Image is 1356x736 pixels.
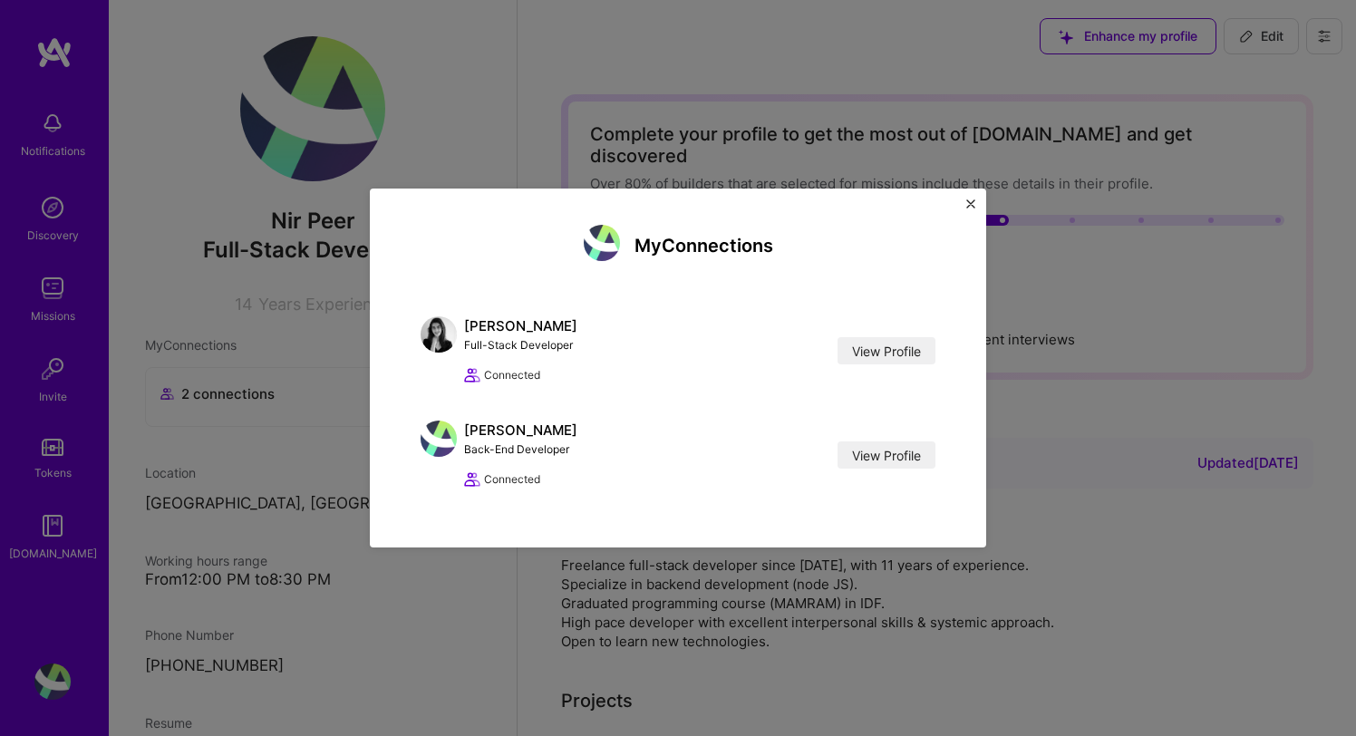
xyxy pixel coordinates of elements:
a: View Profile [838,337,935,364]
img: Michael Coman [421,421,457,457]
span: Connected [484,470,540,489]
i: icon Collaborator [464,367,480,383]
a: View Profile [838,441,935,469]
button: Close [966,199,975,218]
img: Nir Peer [584,225,620,261]
div: [PERSON_NAME] [464,316,577,335]
div: Full-Stack Developer [464,335,577,354]
span: Connected [484,365,540,384]
h4: My Connections [634,235,773,257]
div: [PERSON_NAME] [464,421,577,440]
i: icon Collaborator [464,471,480,488]
div: Back-End Developer [464,440,577,459]
img: Nofar Tamari [421,316,457,353]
